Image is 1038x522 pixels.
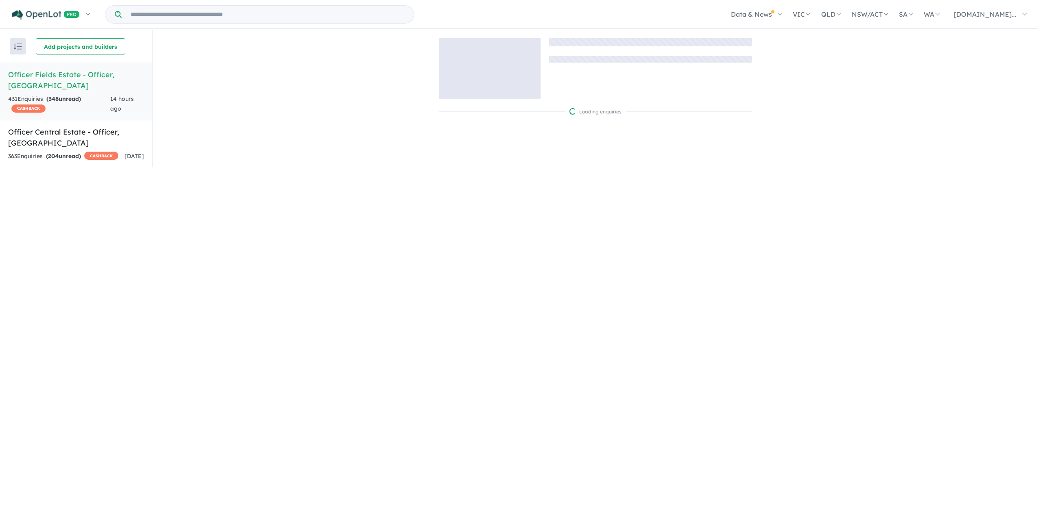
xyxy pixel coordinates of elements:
span: 348 [48,95,59,102]
strong: ( unread) [46,95,81,102]
span: [DOMAIN_NAME]... [954,10,1016,18]
span: CASHBACK [11,104,46,113]
img: sort.svg [14,43,22,50]
span: [DATE] [124,152,144,160]
strong: ( unread) [46,152,81,160]
input: Try estate name, suburb, builder or developer [123,6,412,23]
div: Loading enquiries [569,108,621,116]
h5: Officer Central Estate - Officer , [GEOGRAPHIC_DATA] [8,126,144,148]
span: 14 hours ago [110,95,134,112]
h5: Officer Fields Estate - Officer , [GEOGRAPHIC_DATA] [8,69,144,91]
button: Add projects and builders [36,38,125,54]
div: 363 Enquir ies [8,152,118,161]
img: Openlot PRO Logo White [12,10,80,20]
span: 204 [48,152,59,160]
span: CASHBACK [84,152,118,160]
div: 431 Enquir ies [8,94,110,114]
